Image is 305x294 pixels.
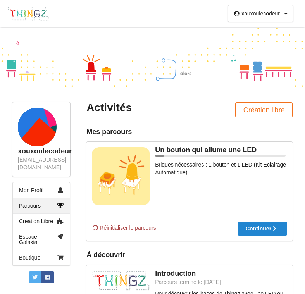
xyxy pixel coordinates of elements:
[13,213,70,229] a: Creation Libre
[238,222,287,236] button: Continuer
[241,11,280,16] div: xouxoulecodeur
[7,6,49,21] img: thingz_logo.png
[92,269,287,278] div: Introduction
[92,224,156,232] span: Réinitialiser le parcours
[13,198,70,213] a: Parcours
[92,147,150,205] img: bouton_led.jpg
[13,182,70,198] a: Mon Profil
[92,278,286,286] div: Parcours terminé le: [DATE]
[13,229,70,250] a: Espace Galaxia
[92,161,287,176] div: Briques nécessaires : 1 bouton et 1 LED (Kit Eclairage Automatique)
[13,250,70,265] a: Boutique
[92,146,287,155] div: Un bouton qui allume une LED
[92,270,150,291] img: thingz_logo.png
[18,147,65,156] div: xouxoulecodeur
[18,156,65,171] div: [EMAIL_ADDRESS][DOMAIN_NAME]
[86,127,293,136] div: Mes parcours
[86,251,293,260] div: À découvrir
[235,102,293,117] button: Création libre
[86,101,184,115] div: Activités
[246,226,279,231] div: Continuer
